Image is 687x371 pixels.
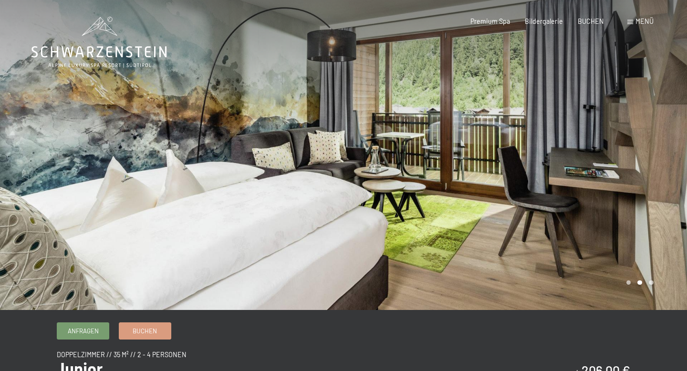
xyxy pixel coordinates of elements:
span: Anfragen [68,327,99,335]
span: Menü [635,17,654,25]
span: Doppelzimmer // 35 m² // 2 - 4 Personen [57,350,187,359]
a: Anfragen [57,323,109,339]
a: Bildergalerie [525,17,563,25]
a: Buchen [119,323,171,339]
span: Buchen [133,327,157,335]
a: Premium Spa [470,17,510,25]
a: BUCHEN [578,17,604,25]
